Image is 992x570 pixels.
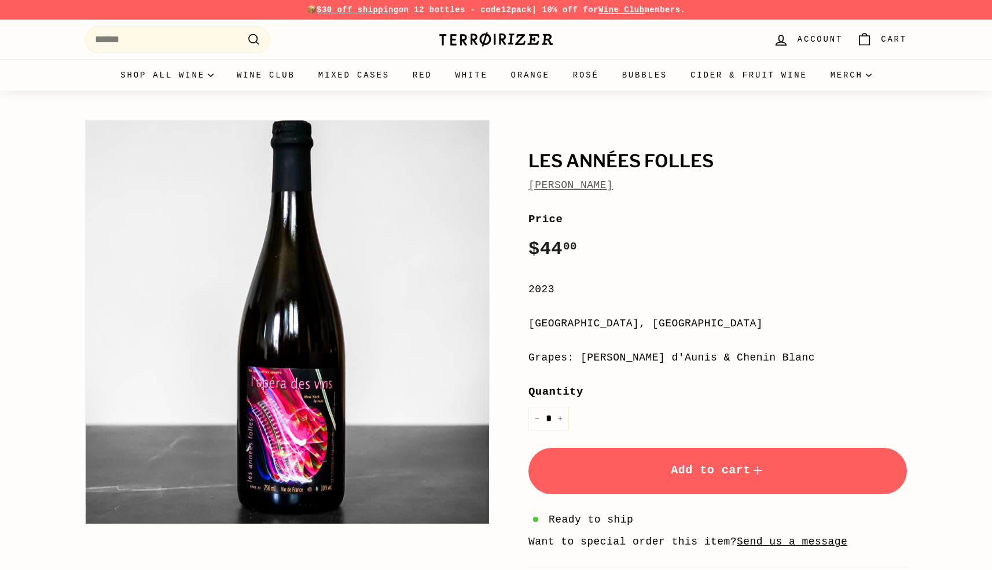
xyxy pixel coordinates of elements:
[401,60,444,91] a: Red
[528,179,613,191] a: [PERSON_NAME]
[62,60,930,91] div: Primary
[528,152,907,171] h1: Les Années Folles
[499,60,561,91] a: Orange
[561,60,611,91] a: Rosé
[528,281,907,298] div: 2023
[798,33,843,46] span: Account
[85,3,907,16] p: 📦 on 12 bottles - code | 10% off for members.
[317,5,399,14] span: $30 off shipping
[225,60,307,91] a: Wine Club
[819,60,883,91] summary: Merch
[109,60,225,91] summary: Shop all wine
[611,60,679,91] a: Bubbles
[549,512,633,528] span: Ready to ship
[307,60,401,91] a: Mixed Cases
[881,33,907,46] span: Cart
[528,350,907,366] div: Grapes: [PERSON_NAME] d'Aunis & Chenin Blanc
[501,5,532,14] strong: 12pack
[671,464,765,477] span: Add to cart
[528,315,907,332] div: [GEOGRAPHIC_DATA], [GEOGRAPHIC_DATA]
[528,211,907,228] label: Price
[528,407,546,431] button: Reduce item quantity by one
[528,238,577,260] span: $44
[552,407,569,431] button: Increase item quantity by one
[528,383,907,400] label: Quantity
[598,5,645,14] a: Wine Club
[679,60,819,91] a: Cider & Fruit Wine
[737,536,847,547] a: Send us a message
[528,407,569,431] input: quantity
[528,534,907,550] li: Want to special order this item?
[850,23,914,57] a: Cart
[766,23,850,57] a: Account
[444,60,499,91] a: White
[563,240,577,253] sup: 00
[528,448,907,494] button: Add to cart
